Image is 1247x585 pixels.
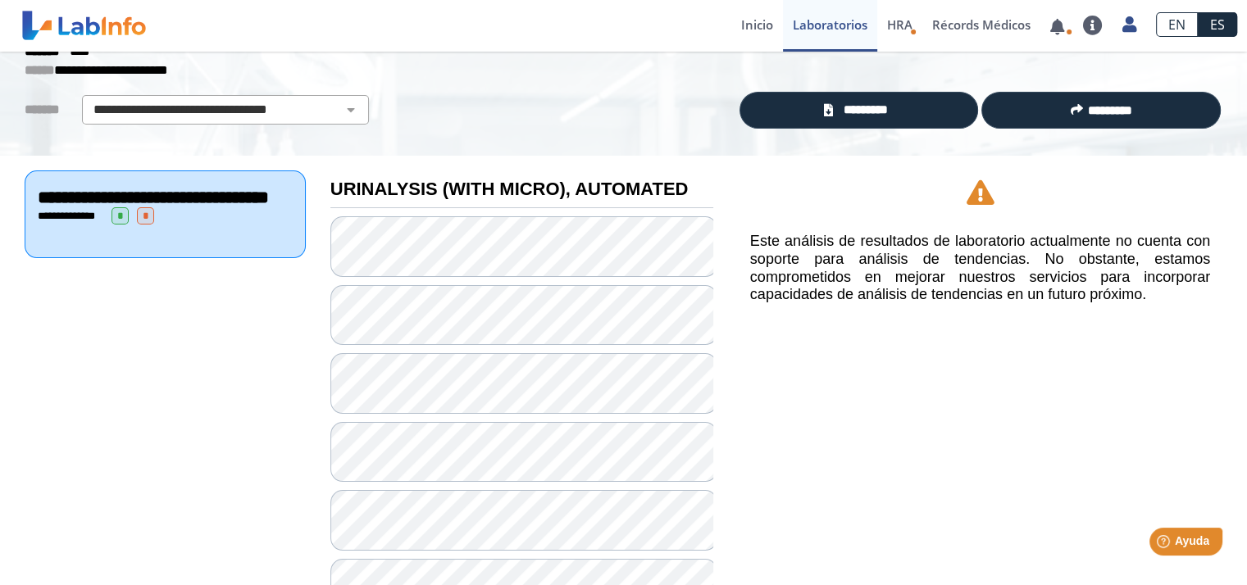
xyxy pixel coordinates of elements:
b: URINALYSIS (WITH MICRO), AUTOMATED [330,179,689,199]
a: EN [1156,12,1198,37]
iframe: Help widget launcher [1101,521,1229,567]
h5: Este análisis de resultados de laboratorio actualmente no cuenta con soporte para análisis de ten... [750,233,1210,303]
a: ES [1198,12,1237,37]
span: HRA [887,16,912,33]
